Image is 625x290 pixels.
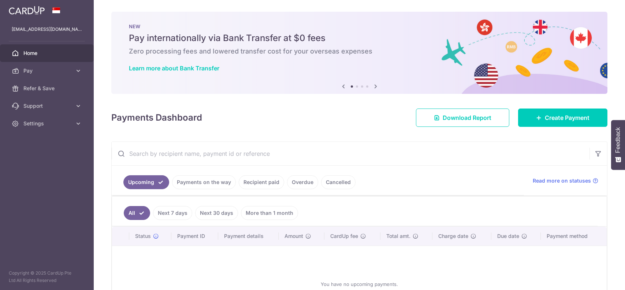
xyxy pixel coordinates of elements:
a: Create Payment [518,109,607,127]
a: All [124,206,150,220]
p: NEW [129,23,590,29]
a: More than 1 month [241,206,298,220]
span: Download Report [443,113,491,122]
a: Next 30 days [195,206,238,220]
button: Feedback - Show survey [611,120,625,170]
th: Payment details [218,227,279,246]
span: CardUp fee [330,232,358,240]
h4: Payments Dashboard [111,111,202,124]
span: Support [23,102,72,110]
th: Payment method [541,227,607,246]
span: Home [23,49,72,57]
a: Read more on statuses [533,177,598,184]
span: Total amt. [386,232,410,240]
span: Charge date [438,232,468,240]
a: Payments on the way [172,175,236,189]
span: Settings [23,120,72,127]
h6: Zero processing fees and lowered transfer cost for your overseas expenses [129,47,590,56]
a: Cancelled [321,175,356,189]
a: Overdue [287,175,318,189]
span: Status [135,232,151,240]
a: Next 7 days [153,206,192,220]
span: Refer & Save [23,85,72,92]
span: Pay [23,67,72,74]
span: Feedback [615,127,621,153]
span: Create Payment [545,113,589,122]
a: Learn more about Bank Transfer [129,65,219,72]
span: Read more on statuses [533,177,591,184]
span: Amount [284,232,303,240]
p: [EMAIL_ADDRESS][DOMAIN_NAME] [12,26,82,33]
a: Upcoming [123,175,169,189]
a: Download Report [416,109,509,127]
img: Bank transfer banner [111,12,607,94]
span: Due date [497,232,519,240]
input: Search by recipient name, payment id or reference [112,142,589,165]
th: Payment ID [171,227,218,246]
a: Recipient paid [239,175,284,189]
img: CardUp [9,6,45,15]
h5: Pay internationally via Bank Transfer at $0 fees [129,32,590,44]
